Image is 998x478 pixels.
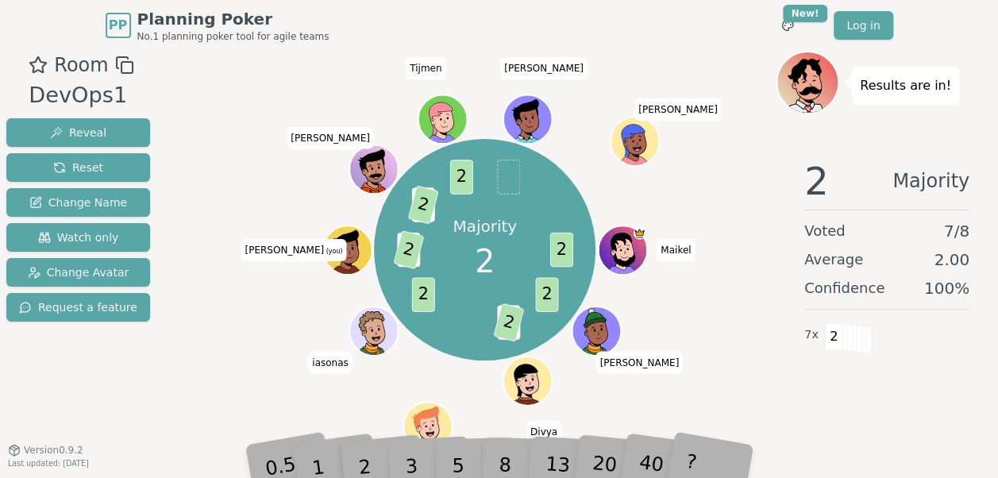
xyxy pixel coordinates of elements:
span: Click to change your name [406,57,445,79]
span: Reset [53,160,103,175]
span: Request a feature [19,299,137,315]
span: 7 x [804,326,819,344]
span: Version 0.9.2 [24,444,83,457]
div: New! [783,5,828,22]
button: Version0.9.2 [8,444,83,457]
span: 2 [393,230,424,269]
span: Planning Poker [137,8,329,30]
span: Maikel is the host [633,227,645,239]
span: 2 [407,185,438,224]
button: New! [773,11,802,40]
button: Reveal [6,118,150,147]
span: 2 [549,233,572,267]
span: 2 [493,303,524,341]
span: Watch only [38,229,119,245]
span: 2 [825,323,843,350]
span: 100 % [924,277,969,299]
span: Click to change your name [308,351,353,373]
span: 7 / 8 [944,220,969,242]
button: Add as favourite [29,51,48,79]
span: Click to change your name [500,57,588,79]
span: 2 [449,160,472,194]
p: Majority [453,215,517,237]
span: Click to change your name [657,239,695,261]
p: Results are in! [860,75,951,97]
button: Click to change your avatar [325,227,371,273]
span: 2 [535,277,558,311]
span: Average [804,249,863,271]
span: Room [54,51,108,79]
span: 2 [475,237,495,285]
span: Click to change your name [595,351,683,373]
span: Change Avatar [28,264,129,280]
span: Reveal [50,125,106,141]
a: PPPlanning PokerNo.1 planning poker tool for agile teams [106,8,329,43]
button: Change Name [6,188,150,217]
span: 2.00 [934,249,969,271]
button: Reset [6,153,150,182]
span: Voted [804,220,846,242]
span: Last updated: [DATE] [8,459,89,468]
div: DevOps1 [29,79,133,112]
a: Log in [834,11,892,40]
button: Watch only [6,223,150,252]
span: 2 [804,162,829,200]
span: No.1 planning poker tool for agile teams [137,30,329,43]
span: Change Name [29,195,127,210]
span: (you) [324,248,343,255]
span: Majority [892,162,969,200]
button: Change Avatar [6,258,150,287]
button: Request a feature [6,293,150,322]
span: 2 [411,277,434,311]
span: PP [109,16,127,35]
span: Confidence [804,277,884,299]
span: Click to change your name [634,98,722,121]
span: Click to change your name [287,126,374,148]
span: Click to change your name [241,239,346,261]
